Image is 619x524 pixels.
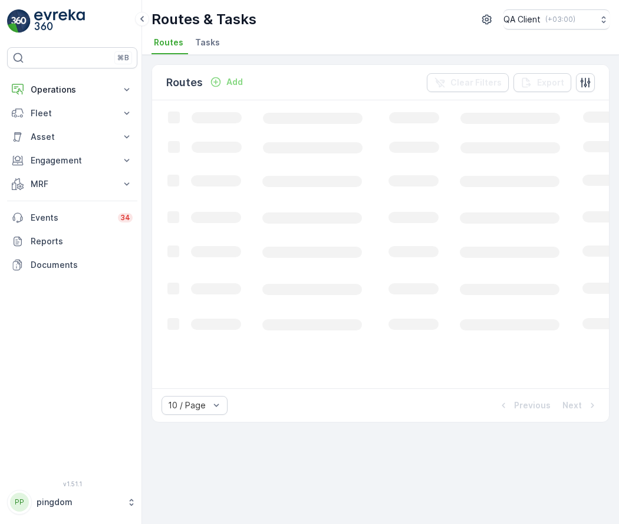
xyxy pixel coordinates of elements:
img: logo [7,9,31,33]
p: Add [226,76,243,88]
button: Previous [496,398,552,412]
button: Export [513,73,571,92]
button: Add [205,75,248,89]
p: Reports [31,235,133,247]
p: Next [562,399,582,411]
p: Export [537,77,564,89]
a: Events34 [7,206,137,230]
button: MRF [7,172,137,196]
button: Asset [7,125,137,149]
div: PP [10,493,29,512]
p: 34 [120,213,130,222]
p: Asset [31,131,114,143]
p: Events [31,212,111,224]
a: Reports [7,230,137,253]
p: QA Client [503,14,541,25]
p: Previous [514,399,551,411]
button: Clear Filters [427,73,509,92]
button: PPpingdom [7,490,137,515]
button: Engagement [7,149,137,172]
p: Operations [31,84,114,96]
button: Next [561,398,600,412]
p: pingdom [37,496,121,508]
img: logo_light-DOdMpM7g.png [34,9,85,33]
p: ( +03:00 ) [545,15,575,24]
button: QA Client(+03:00) [503,9,610,30]
p: Routes & Tasks [152,10,256,29]
p: Engagement [31,155,114,166]
p: Clear Filters [450,77,502,89]
button: Operations [7,78,137,101]
span: Routes [154,37,183,48]
p: Documents [31,259,133,271]
p: MRF [31,178,114,190]
span: Tasks [195,37,220,48]
a: Documents [7,253,137,277]
span: v 1.51.1 [7,480,137,487]
button: Fleet [7,101,137,125]
p: Routes [166,74,203,91]
p: ⌘B [117,53,129,63]
p: Fleet [31,107,114,119]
